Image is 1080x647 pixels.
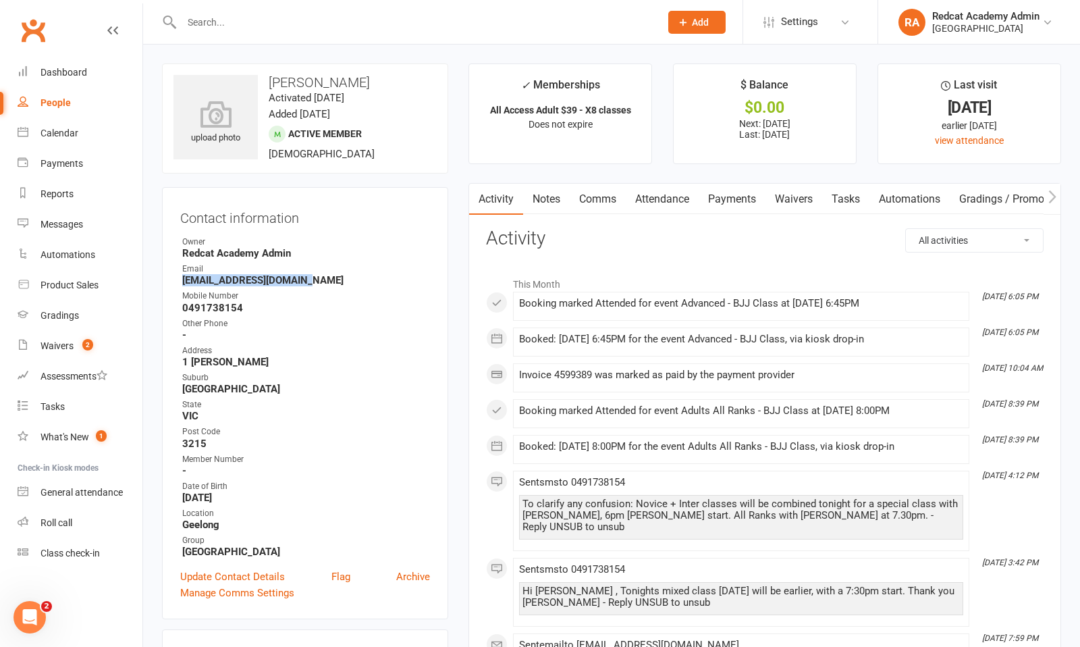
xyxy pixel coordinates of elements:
[18,240,142,270] a: Automations
[18,538,142,569] a: Class kiosk mode
[180,205,430,226] h3: Contact information
[982,633,1038,643] i: [DATE] 7:59 PM
[18,477,142,508] a: General attendance kiosk mode
[16,14,50,47] a: Clubworx
[396,569,430,585] a: Archive
[40,517,72,528] div: Roll call
[182,329,430,341] strong: -
[182,383,430,395] strong: [GEOGRAPHIC_DATA]
[490,105,631,115] strong: All Access Adult $39 - X8 classes
[18,179,142,209] a: Reports
[182,236,430,249] div: Owner
[40,310,79,321] div: Gradings
[18,209,142,240] a: Messages
[668,11,726,34] button: Add
[40,188,74,199] div: Reports
[521,76,600,101] div: Memberships
[18,392,142,422] a: Tasks
[982,558,1038,567] i: [DATE] 3:42 PM
[692,17,709,28] span: Add
[41,601,52,612] span: 2
[740,76,788,101] div: $ Balance
[96,430,107,442] span: 1
[182,290,430,303] div: Mobile Number
[982,399,1038,409] i: [DATE] 8:39 PM
[40,97,71,108] div: People
[521,79,530,92] i: ✓
[522,498,960,533] div: To clarify any confusion: Novice + Inter classes will be combined tonight for a special class wit...
[519,405,963,417] div: Booking marked Attended for event Adults All Ranks - BJJ Class at [DATE] 8:00PM
[935,135,1004,146] a: view attendance
[180,585,294,601] a: Manage Comms Settings
[182,344,430,357] div: Address
[173,75,437,90] h3: [PERSON_NAME]
[288,128,362,139] span: Active member
[40,371,107,382] div: Assessments
[182,453,430,466] div: Member Number
[182,425,430,438] div: Post Code
[331,569,350,585] a: Flag
[40,401,65,412] div: Tasks
[890,118,1048,133] div: earlier [DATE]
[519,441,963,452] div: Booked: [DATE] 8:00PM for the event Adults All Ranks - BJJ Class, via kiosk drop-in
[178,13,651,32] input: Search...
[18,57,142,88] a: Dashboard
[18,331,142,361] a: Waivers 2
[523,184,570,215] a: Notes
[182,356,430,368] strong: 1 [PERSON_NAME]
[182,263,430,276] div: Email
[982,435,1038,444] i: [DATE] 8:39 PM
[522,586,960,609] div: Hi [PERSON_NAME] , Tonights mixed class [DATE] will be earlier, with a 7:30pm start. Thank you [P...
[519,334,963,345] div: Booked: [DATE] 6:45PM for the event Advanced - BJJ Class, via kiosk drop-in
[570,184,626,215] a: Comms
[519,476,625,488] span: Sent sms to 0491738154
[982,363,1043,373] i: [DATE] 10:04 AM
[529,119,593,130] span: Does not expire
[182,507,430,520] div: Location
[18,301,142,331] a: Gradings
[40,158,83,169] div: Payments
[13,601,46,633] iframe: Intercom live chat
[18,118,142,149] a: Calendar
[182,438,430,450] strong: 3215
[890,101,1048,115] div: [DATE]
[173,101,258,145] div: upload photo
[869,184,950,215] a: Automations
[182,480,430,493] div: Date of Birth
[182,492,430,504] strong: [DATE]
[269,108,330,120] time: Added [DATE]
[182,302,430,314] strong: 0491738154
[18,270,142,301] a: Product Sales
[469,184,523,215] a: Activity
[18,508,142,538] a: Roll call
[180,569,285,585] a: Update Contact Details
[982,292,1038,301] i: [DATE] 6:05 PM
[40,280,99,290] div: Product Sales
[40,249,95,260] div: Automations
[781,7,818,37] span: Settings
[519,369,963,381] div: Invoice 4599389 was marked as paid by the payment provider
[18,149,142,179] a: Payments
[182,317,430,330] div: Other Phone
[898,9,925,36] div: RA
[626,184,699,215] a: Attendance
[822,184,869,215] a: Tasks
[40,548,100,559] div: Class check-in
[40,219,83,230] div: Messages
[40,128,78,138] div: Calendar
[40,487,123,498] div: General attendance
[182,410,430,422] strong: VIC
[182,519,430,531] strong: Geelong
[932,22,1039,34] div: [GEOGRAPHIC_DATA]
[486,228,1044,249] h3: Activity
[182,465,430,477] strong: -
[40,340,74,351] div: Waivers
[950,184,1077,215] a: Gradings / Promotions
[932,10,1039,22] div: Redcat Academy Admin
[941,76,997,101] div: Last visit
[269,92,344,104] time: Activated [DATE]
[486,270,1044,292] li: This Month
[182,247,430,259] strong: Redcat Academy Admin
[182,398,430,411] div: State
[982,328,1038,337] i: [DATE] 6:05 PM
